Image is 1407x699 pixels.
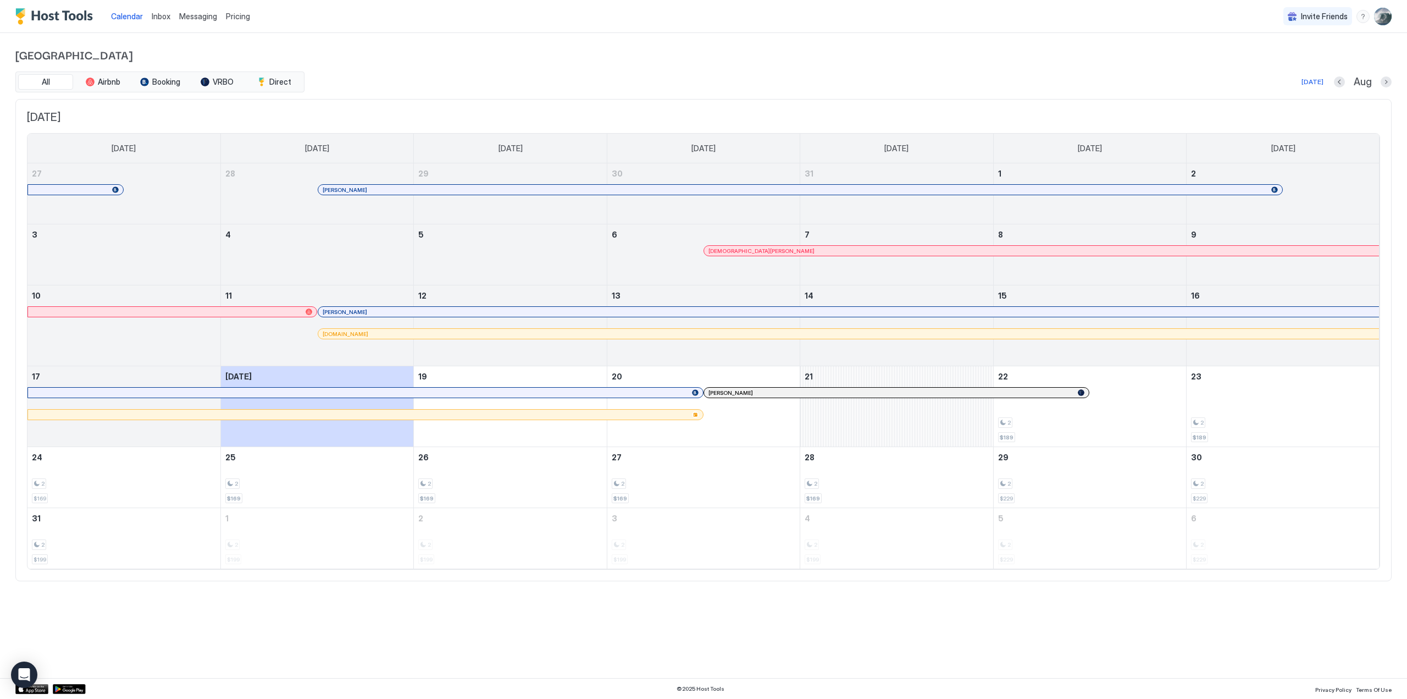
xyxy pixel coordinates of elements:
a: July 28, 2025 [221,163,413,184]
span: 21 [805,372,813,381]
span: $199 [34,556,46,563]
a: Saturday [1260,134,1306,163]
td: August 27, 2025 [607,447,800,508]
a: Tuesday [488,134,534,163]
span: $169 [613,495,627,502]
span: [DATE] [225,372,252,381]
button: [DATE] [1300,75,1325,89]
span: 25 [225,453,236,462]
td: July 30, 2025 [607,163,800,224]
a: August 3, 2025 [27,224,220,245]
span: [DATE] [884,144,909,153]
a: August 1, 2025 [994,163,1186,184]
td: August 12, 2025 [414,285,607,366]
a: August 2, 2025 [1187,163,1380,184]
a: Calendar [111,10,143,22]
span: 29 [998,453,1009,462]
span: 28 [805,453,815,462]
span: 27 [32,169,42,178]
span: 6 [612,230,617,239]
a: August 23, 2025 [1187,366,1380,387]
td: August 15, 2025 [993,285,1186,366]
div: User profile [1374,8,1392,25]
span: 15 [998,291,1007,300]
a: August 14, 2025 [800,285,993,306]
span: [DATE] [112,144,136,153]
div: Google Play Store [53,684,86,694]
span: 29 [418,169,429,178]
td: July 28, 2025 [220,163,413,224]
span: $169 [227,495,241,502]
a: Wednesday [680,134,727,163]
td: August 23, 2025 [1187,366,1380,447]
span: 1 [225,514,229,523]
a: August 15, 2025 [994,285,1186,306]
td: August 30, 2025 [1187,447,1380,508]
td: August 8, 2025 [993,224,1186,285]
td: August 25, 2025 [220,447,413,508]
span: [DATE] [1078,144,1102,153]
span: 7 [805,230,810,239]
span: 3 [612,514,617,523]
span: 4 [225,230,231,239]
a: August 24, 2025 [27,447,220,467]
span: 2 [814,480,817,487]
span: [DATE] [27,111,1380,124]
span: $169 [420,495,434,502]
td: August 9, 2025 [1187,224,1380,285]
button: Airbnb [75,74,130,90]
td: August 19, 2025 [414,366,607,447]
td: August 1, 2025 [993,163,1186,224]
div: menu [1356,10,1370,23]
span: 30 [612,169,623,178]
span: [DATE] [1271,144,1295,153]
span: 30 [1191,453,1202,462]
span: All [42,77,50,87]
span: 2 [1007,480,1011,487]
a: Monday [294,134,340,163]
a: July 30, 2025 [607,163,800,184]
a: September 1, 2025 [221,508,413,529]
span: 9 [1191,230,1196,239]
span: 5 [998,514,1004,523]
span: [DATE] [498,144,523,153]
span: 31 [805,169,813,178]
a: Thursday [873,134,919,163]
a: July 31, 2025 [800,163,993,184]
a: September 4, 2025 [800,508,993,529]
span: $169 [34,495,46,502]
td: August 24, 2025 [27,447,220,508]
td: August 17, 2025 [27,366,220,447]
span: 31 [32,514,41,523]
a: September 5, 2025 [994,508,1186,529]
a: Inbox [152,10,170,22]
button: Booking [132,74,187,90]
button: Next month [1381,76,1392,87]
span: © 2025 Host Tools [677,685,724,692]
a: August 4, 2025 [221,224,413,245]
button: Previous month [1334,76,1345,87]
td: August 3, 2025 [27,224,220,285]
td: August 11, 2025 [220,285,413,366]
td: August 16, 2025 [1187,285,1380,366]
span: [PERSON_NAME] [323,186,367,194]
span: 13 [612,291,621,300]
span: 19 [418,372,427,381]
span: 2 [41,541,45,548]
span: 2 [1007,419,1011,426]
div: [PERSON_NAME] [323,186,1278,194]
span: 2 [1200,419,1204,426]
span: 4 [805,514,810,523]
a: August 12, 2025 [414,285,606,306]
div: [DATE] [1301,77,1323,87]
td: August 20, 2025 [607,366,800,447]
div: [PERSON_NAME] [323,309,1375,316]
span: 3 [32,230,37,239]
span: 2 [428,480,431,487]
a: August 28, 2025 [800,447,993,467]
a: August 31, 2025 [27,508,220,529]
a: Messaging [179,10,217,22]
td: August 29, 2025 [993,447,1186,508]
span: 27 [612,453,622,462]
td: July 27, 2025 [27,163,220,224]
